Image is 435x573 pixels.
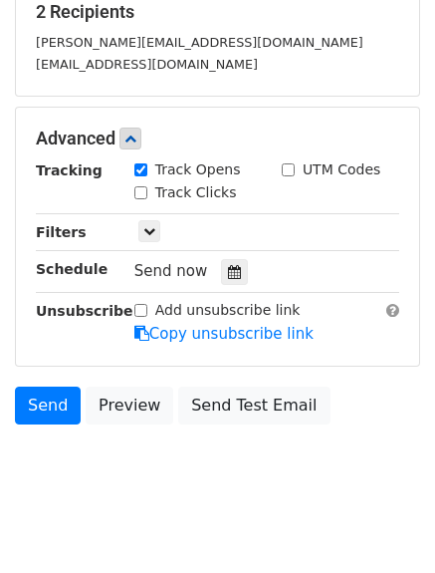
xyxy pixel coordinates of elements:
[36,128,399,149] h5: Advanced
[36,1,399,23] h5: 2 Recipients
[15,387,81,425] a: Send
[155,182,237,203] label: Track Clicks
[303,159,380,180] label: UTM Codes
[86,387,173,425] a: Preview
[36,35,363,50] small: [PERSON_NAME][EMAIL_ADDRESS][DOMAIN_NAME]
[36,261,108,277] strong: Schedule
[36,57,258,72] small: [EMAIL_ADDRESS][DOMAIN_NAME]
[335,477,435,573] iframe: Chat Widget
[134,325,314,343] a: Copy unsubscribe link
[155,300,301,321] label: Add unsubscribe link
[36,162,103,178] strong: Tracking
[36,224,87,240] strong: Filters
[36,303,133,319] strong: Unsubscribe
[155,159,241,180] label: Track Opens
[134,262,208,280] span: Send now
[178,387,329,425] a: Send Test Email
